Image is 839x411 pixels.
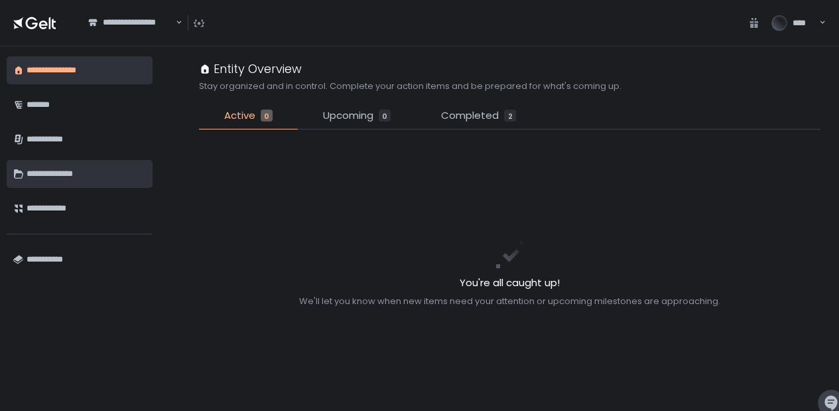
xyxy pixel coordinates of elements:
[323,108,373,123] span: Upcoming
[88,29,174,42] input: Search for option
[199,60,302,78] div: Entity Overview
[80,9,182,37] div: Search for option
[224,108,255,123] span: Active
[504,110,516,122] div: 2
[261,110,273,122] div: 0
[379,110,391,122] div: 0
[299,295,720,307] div: We'll let you know when new items need your attention or upcoming milestones are approaching.
[199,80,621,92] h2: Stay organized and in control. Complete your action items and be prepared for what's coming up.
[299,276,720,291] h2: You're all caught up!
[441,108,499,123] span: Completed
